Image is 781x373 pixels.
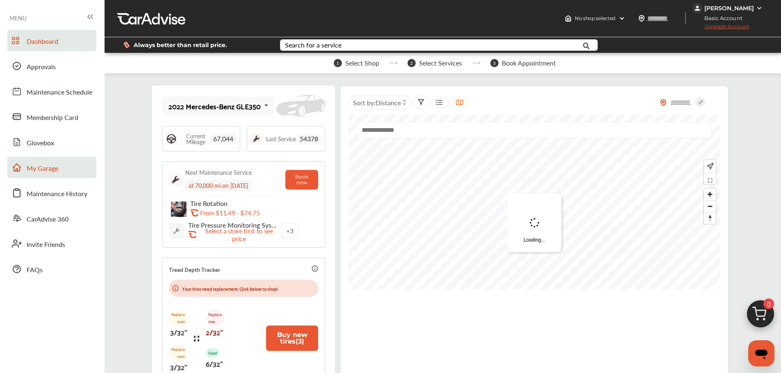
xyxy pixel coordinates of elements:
[490,59,499,67] span: 3
[7,182,96,203] a: Maintenance History
[7,30,96,51] a: Dashboard
[704,212,716,224] span: Reset bearing to north
[334,59,342,67] span: 1
[169,264,220,274] p: Tread Depth Tracker
[408,59,416,67] span: 2
[123,41,130,48] img: dollor_label_vector.a70140d1.svg
[206,348,219,357] p: Good
[27,62,56,72] span: Approvals
[7,131,96,153] a: Glovebox
[194,335,199,342] img: tire_track_logo.b900bcbc.svg
[7,81,96,102] a: Maintenance Schedule
[693,14,749,23] span: Basic Account
[27,265,43,276] span: FAQs
[502,59,556,67] span: Book Appointment
[276,95,325,117] img: placeholder_car.fcab19be.svg
[168,102,261,110] div: 2022 Mercedes-Benz GLE350
[348,115,720,290] canvas: Map
[27,113,78,123] span: Membership Card
[185,168,252,176] div: Next Maintenance Service
[200,209,260,217] p: From $11.49 - $74.75
[282,224,298,238] a: +3
[27,240,65,250] span: Invite Friends
[763,298,774,309] span: 0
[190,199,280,207] p: Tire Rotation
[507,193,562,252] div: Loading...
[389,61,398,65] img: stepper-arrow.e24c07c6.svg
[282,224,298,238] div: + 3
[9,15,27,21] span: MENU
[472,61,480,65] img: stepper-arrow.e24c07c6.svg
[638,15,645,22] img: location_vector.a44bc228.svg
[166,133,177,145] img: steering_logo
[169,173,182,186] img: maintenance_logo
[692,3,702,13] img: jVpblrzwTbfkPYzPPzSLxeg0AAAAASUVORK5CYII=
[266,136,296,142] span: Last Service
[170,326,187,338] p: 3/32"
[296,134,321,143] span: 54378
[692,23,749,34] span: Upgrade Account
[210,134,237,143] span: 67,044
[7,157,96,178] a: My Garage
[185,180,251,191] div: at 70,000 mi on [DATE]
[756,5,763,11] img: WGsFRI8htEPBVLJbROoPRyZpYNWhNONpIPPETTm6eUC0GeLEiAAAAAElFTkSuQmCC
[27,138,54,149] span: Glovebox
[206,326,223,338] p: 2/32"
[198,227,280,242] p: Select a store first to see price
[685,12,686,25] img: header-divider.bc55588e.svg
[27,87,92,98] span: Maintenance Schedule
[27,189,87,199] span: Maintenance History
[345,59,379,67] span: Select Shop
[188,221,278,229] p: Tire Pressure Monitoring System Reset
[7,258,96,280] a: FAQs
[181,133,210,145] span: Current Mileage
[27,214,68,225] span: CarAdvise 360
[134,42,227,48] span: Always better than retail price.
[565,15,572,22] img: header-home-logo.8d720a4f.svg
[169,310,187,326] p: Replace soon
[7,106,96,127] a: Membership Card
[7,55,96,77] a: Approvals
[704,201,716,212] span: Zoom out
[27,163,58,174] span: My Garage
[419,59,462,67] span: Select Services
[660,99,667,106] img: location_vector_orange.38f05af8.svg
[7,233,96,254] a: Invite Friends
[169,223,184,239] img: default_wrench_icon.d1a43860.svg
[353,98,401,107] span: Sort by :
[285,42,342,48] div: Search for a service
[704,200,716,212] button: Zoom out
[27,36,58,47] span: Dashboard
[182,285,278,292] p: Your tires need replacement. Click below to shop!
[748,340,774,366] iframe: Button to launch messaging window
[266,326,319,351] button: Buy new tires(3)
[575,15,615,22] span: No shop selected
[704,5,754,12] div: [PERSON_NAME]
[741,296,780,336] img: cart_icon.3d0951e8.svg
[704,188,716,200] button: Zoom in
[169,345,187,360] p: Replace soon
[171,201,187,217] img: tire-rotation-thumb.jpg
[206,310,224,326] p: Replace now
[170,360,187,373] p: 3/32"
[376,98,401,107] span: Distance
[7,208,96,229] a: CarAdvise 360
[250,133,262,145] img: maintenance_logo
[285,170,318,190] button: Book now
[704,212,716,224] button: Reset bearing to north
[705,162,714,171] img: recenter.ce011a49.svg
[206,357,223,370] p: 6/32"
[619,15,625,22] img: header-down-arrow.9dd2ce7d.svg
